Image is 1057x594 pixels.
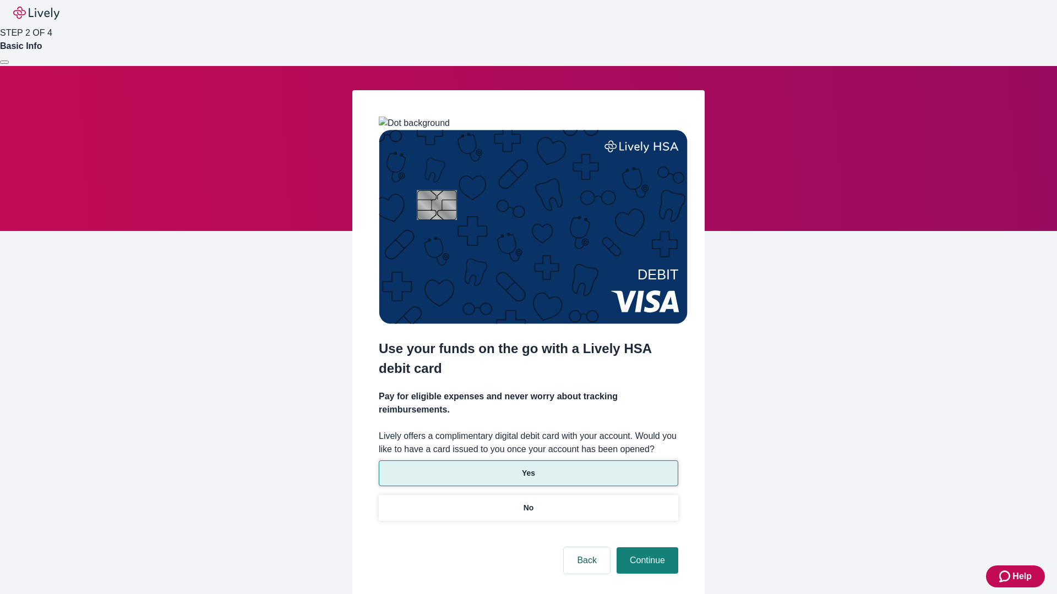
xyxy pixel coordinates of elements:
[524,502,534,514] p: No
[522,468,535,479] p: Yes
[999,570,1012,583] svg: Zendesk support icon
[617,547,678,574] button: Continue
[1012,570,1032,583] span: Help
[379,130,688,324] img: Debit card
[379,495,678,521] button: No
[379,339,678,378] h2: Use your funds on the go with a Lively HSA debit card
[379,390,678,416] h4: Pay for eligible expenses and never worry about tracking reimbursements.
[379,430,678,456] label: Lively offers a complimentary digital debit card with your account. Would you like to have a card...
[13,7,59,20] img: Lively
[379,117,450,130] img: Dot background
[564,547,610,574] button: Back
[986,565,1045,587] button: Zendesk support iconHelp
[379,460,678,486] button: Yes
